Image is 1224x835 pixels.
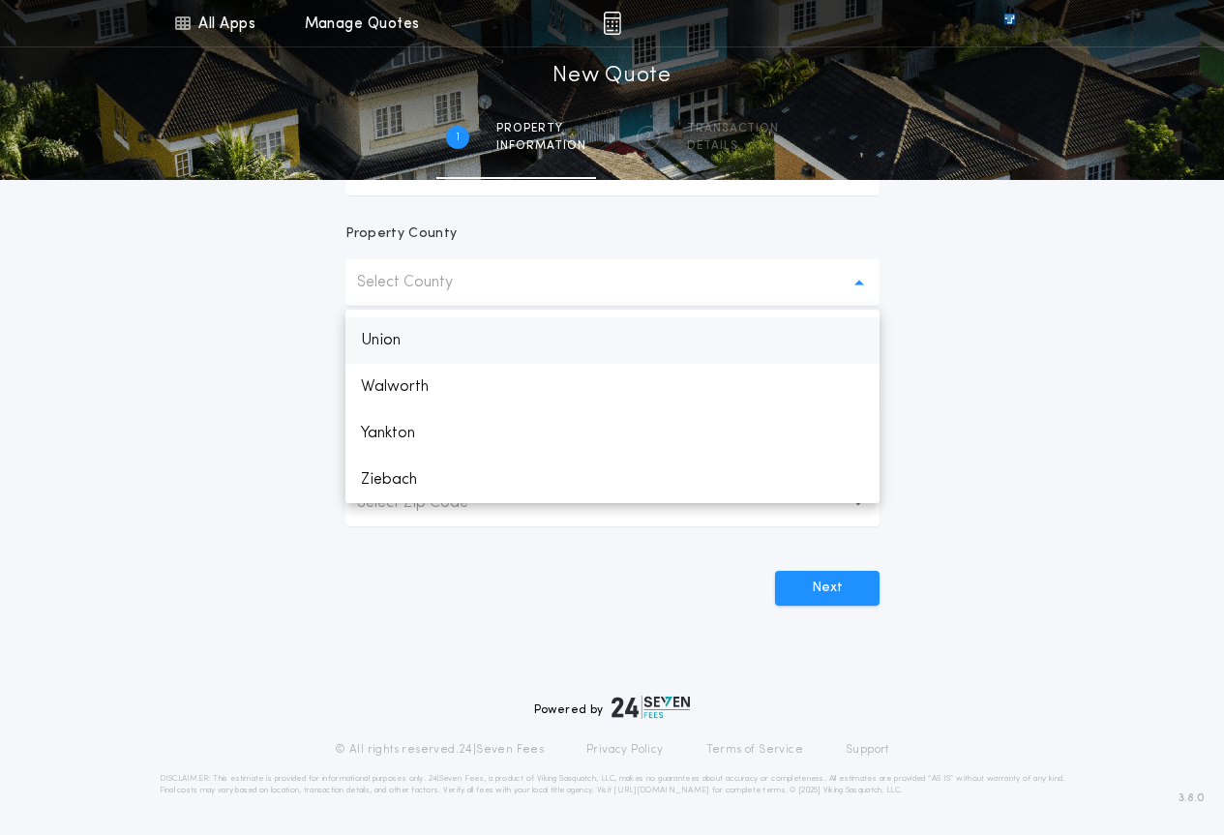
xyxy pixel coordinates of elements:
[644,130,651,145] h2: 2
[456,130,460,145] h2: 1
[603,12,621,35] img: img
[687,121,779,136] span: Transaction
[534,696,691,719] div: Powered by
[612,696,691,719] img: logo
[345,480,880,526] button: Select Zip Code
[345,364,880,410] p: Walworth
[1179,790,1205,807] span: 3.8.0
[687,138,779,154] span: details
[613,787,709,794] a: [URL][DOMAIN_NAME]
[496,138,586,154] span: information
[706,742,803,758] a: Terms of Service
[357,492,499,515] p: Select Zip Code
[496,121,586,136] span: Property
[160,773,1065,796] p: DISCLAIMER: This estimate is provided for informational purposes only. 24|Seven Fees, a product o...
[345,457,880,503] p: Ziebach
[969,14,1050,33] img: vs-icon
[335,742,544,758] p: © All rights reserved. 24|Seven Fees
[345,310,880,503] ul: Select County
[345,410,880,457] p: Yankton
[552,61,671,92] h1: New Quote
[345,224,458,244] p: Property County
[775,571,880,606] button: Next
[345,259,880,306] button: Select County
[345,317,880,364] p: Union
[357,271,484,294] p: Select County
[586,742,664,758] a: Privacy Policy
[846,742,889,758] a: Support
